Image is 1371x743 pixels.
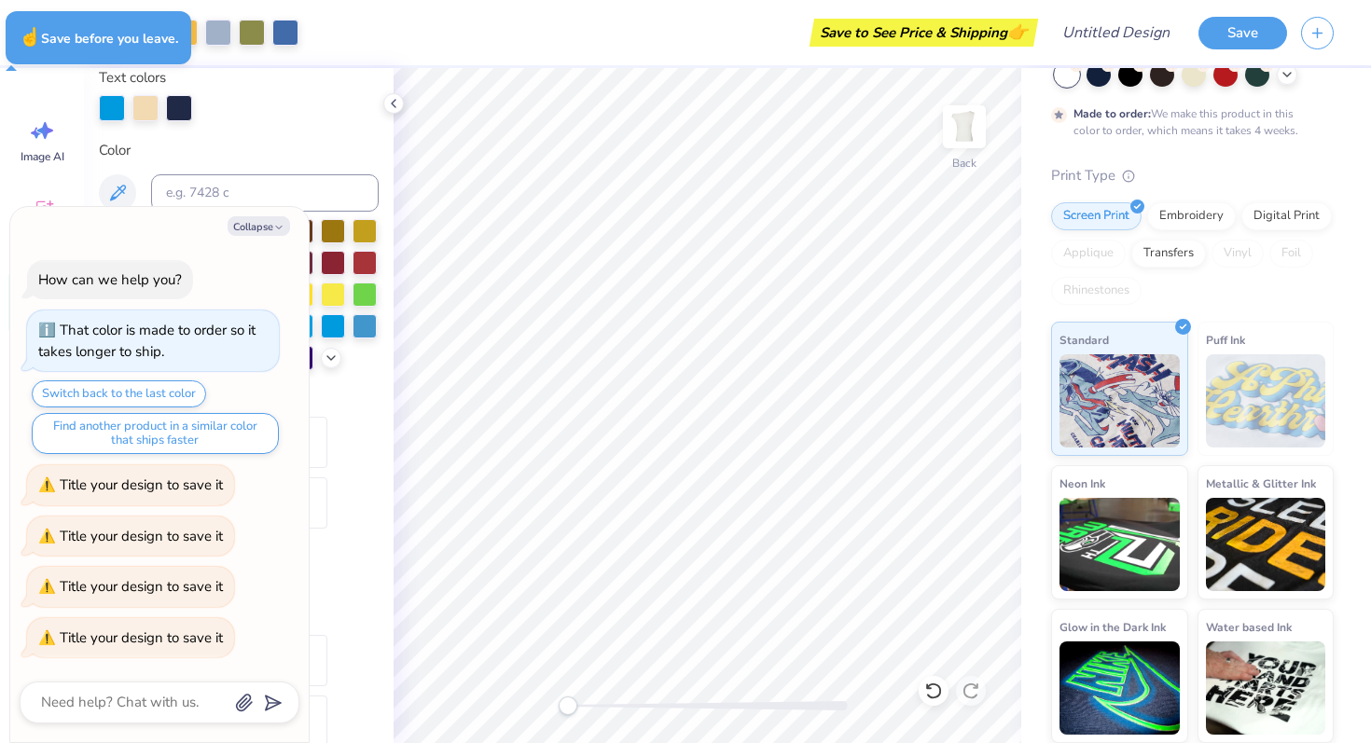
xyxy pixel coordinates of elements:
img: Back [946,108,983,145]
span: 👉 [1007,21,1028,43]
div: We make this product in this color to order, which means it takes 4 weeks. [1073,105,1303,139]
div: Rhinestones [1051,277,1142,305]
div: Title your design to save it [60,577,223,596]
button: Save [1198,17,1287,49]
img: Glow in the Dark Ink [1059,641,1180,735]
div: Screen Print [1051,202,1142,230]
span: Water based Ink [1206,617,1292,637]
div: Title your design to save it [60,527,223,545]
span: Standard [1059,330,1109,350]
img: Puff Ink [1206,354,1326,447]
img: Standard [1059,354,1180,447]
button: Switch back to the last color [32,380,206,407]
div: That color is made to order so it takes longer to ship. [38,321,256,361]
label: Color [99,140,379,161]
div: Print Type [1051,165,1334,186]
span: Metallic & Glitter Ink [1206,474,1316,493]
strong: Made to order: [1073,106,1151,121]
input: Untitled Design [1047,14,1184,51]
div: Transfers [1131,240,1206,268]
div: Title your design to save it [60,628,223,647]
div: Embroidery [1147,202,1236,230]
input: e.g. 7428 c [151,174,379,212]
img: Metallic & Glitter Ink [1206,498,1326,591]
span: Image AI [21,149,64,164]
div: Foil [1269,240,1313,268]
div: Applique [1051,240,1126,268]
button: Find another product in a similar color that ships faster [32,413,279,454]
span: Neon Ink [1059,474,1105,493]
div: Back [952,155,976,172]
img: Water based Ink [1206,641,1326,735]
img: Neon Ink [1059,498,1180,591]
div: Accessibility label [559,696,577,715]
label: Text colors [99,67,166,89]
div: Save to See Price & Shipping [814,19,1033,47]
div: Title your design to save it [60,475,223,494]
div: Digital Print [1241,202,1332,230]
div: How can we help you? [38,270,182,289]
div: Vinyl [1212,240,1264,268]
button: Collapse [228,216,290,236]
span: Puff Ink [1206,330,1245,350]
span: Glow in the Dark Ink [1059,617,1166,637]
